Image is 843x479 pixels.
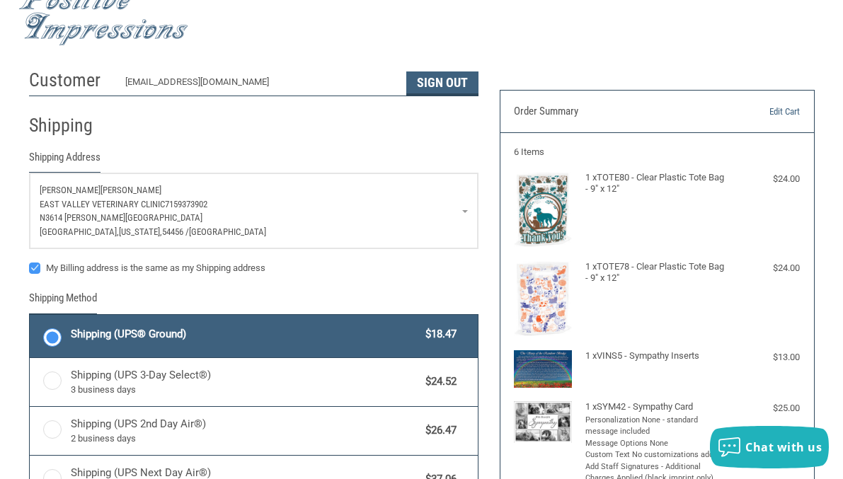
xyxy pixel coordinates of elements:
span: Shipping (UPS® Ground) [71,326,419,342]
h2: Customer [29,69,112,92]
h2: Shipping [29,114,112,137]
label: My Billing address is the same as my Shipping address [29,262,478,274]
span: Shipping (UPS 3-Day Select®) [71,367,419,397]
span: [GEOGRAPHIC_DATA] [189,226,266,237]
li: Personalization None - standard message included [585,415,725,438]
span: $26.47 [419,422,457,439]
h4: 1 x TOTE78 - Clear Plastic Tote Bag - 9" x 12" [585,261,725,284]
span: [PERSON_NAME] [40,185,101,195]
span: [GEOGRAPHIC_DATA], [40,226,119,237]
span: $24.52 [419,374,457,390]
span: [PERSON_NAME] [101,185,161,195]
button: Chat with us [710,426,829,468]
span: EAST VALLEY VETERINARY CLINIC [40,199,165,209]
span: [US_STATE], [119,226,162,237]
span: $18.47 [419,326,457,342]
li: Custom Text No customizations added [585,449,725,461]
a: Enter or select a different address [30,173,478,248]
span: 2 business days [71,432,419,446]
span: 3 business days [71,383,419,397]
div: $25.00 [728,401,800,415]
a: Edit Cart [708,105,800,119]
div: $13.00 [728,350,800,364]
div: $24.00 [728,172,800,186]
legend: Shipping Address [29,149,101,173]
span: N3614 [PERSON_NAME][GEOGRAPHIC_DATA] [40,212,202,223]
div: $24.00 [728,261,800,275]
h4: 1 x SYM42 - Sympathy Card [585,401,725,412]
span: 7159373902 [165,199,207,209]
span: Chat with us [745,439,822,455]
span: Shipping (UPS 2nd Day Air®) [71,416,419,446]
legend: Shipping Method [29,290,97,313]
li: Message Options None [585,438,725,450]
button: Sign Out [406,71,478,96]
h4: 1 x TOTE80 - Clear Plastic Tote Bag - 9" x 12" [585,172,725,195]
h4: 1 x VINS5 - Sympathy Inserts [585,350,725,362]
h3: Order Summary [514,105,708,119]
div: [EMAIL_ADDRESS][DOMAIN_NAME] [125,75,392,96]
span: 54456 / [162,226,189,237]
h3: 6 Items [514,146,800,158]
